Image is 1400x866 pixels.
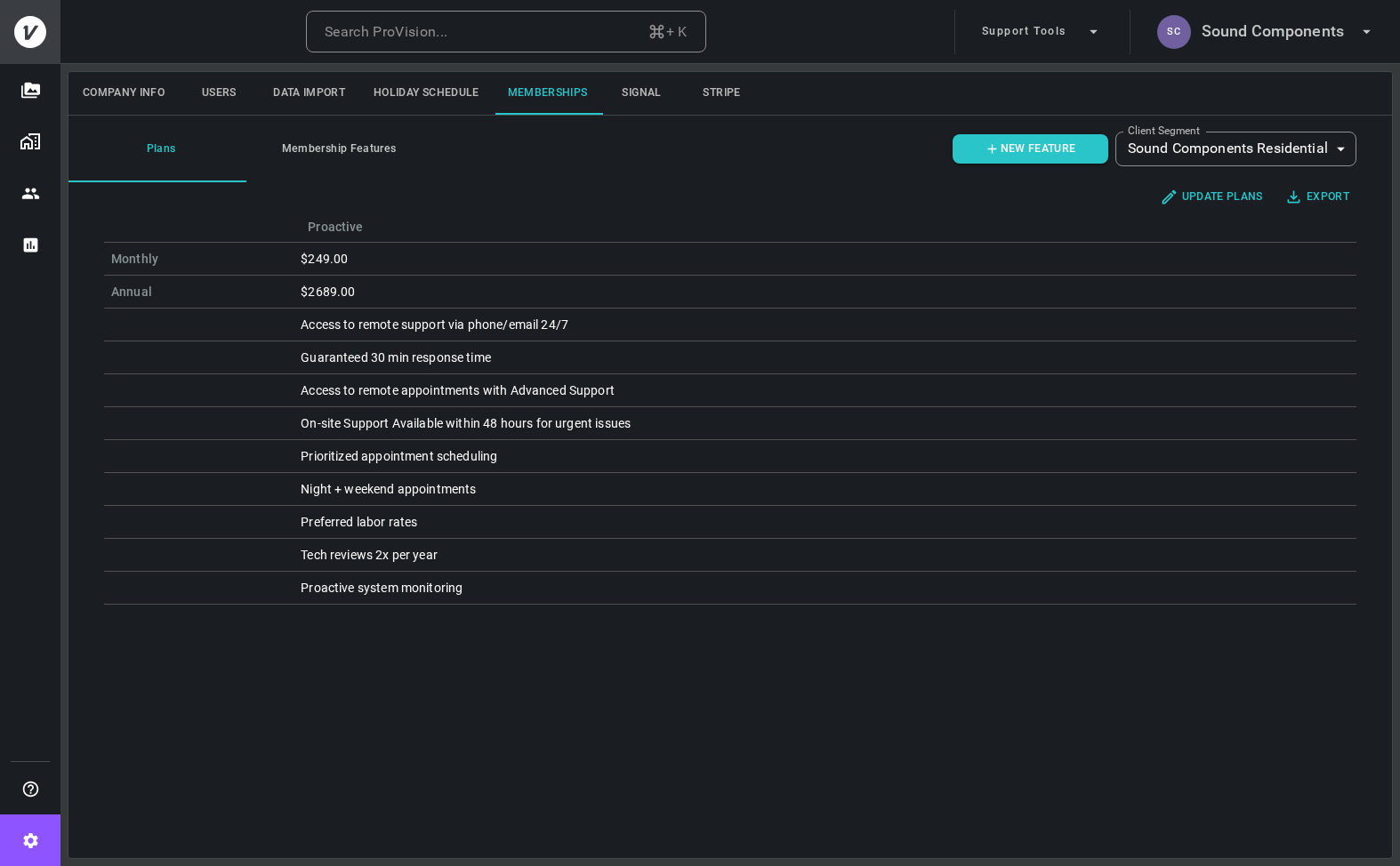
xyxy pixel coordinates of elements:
div: $249.00 [301,250,1349,268]
button: Stripe [682,72,762,115]
button: Company Info [68,72,179,115]
button: SCSound Components [1150,10,1383,54]
div: Proactive system monitoring [301,579,1349,597]
button: Update plans [1153,182,1270,212]
span: Monthly [111,252,158,266]
img: Organizations page icon [20,131,41,152]
button: Memberships [494,72,602,115]
button: Membership Features [246,116,424,182]
button: Search ProVision...+ K [306,11,706,53]
div: Access to remote support via phone/email 24/7 [301,316,1349,333]
button: Signal [602,72,682,115]
div: $2689.00 [301,283,1349,301]
h6: Sound Components [1202,19,1344,44]
div: SC [1157,15,1191,49]
div: Sound Components Residential [1115,132,1356,167]
div: Prioritized appointment scheduling [301,447,1349,465]
div: Access to remote appointments with Advanced Support [301,381,1349,399]
button: Holiday Schedule [359,72,494,115]
label: Client Segment [1128,124,1200,139]
div: Preferred labor rates [301,513,1349,531]
button: Support Tools [975,10,1110,54]
button: NEW FEATURE [953,134,1108,164]
button: Plans [68,116,246,182]
div: On-site Support Available within 48 hours for urgent issues [301,414,1349,432]
span: Annual [111,285,152,299]
div: Night + weekend appointments [301,480,1349,498]
div: Tech reviews 2x per year [301,546,1349,564]
div: Guaranteed 30 min response time [301,349,1349,366]
button: Export [1277,182,1356,212]
button: Users [179,72,259,115]
div: Search ProVision... [325,20,448,44]
div: + K [648,20,688,44]
button: Data Import [259,72,359,115]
